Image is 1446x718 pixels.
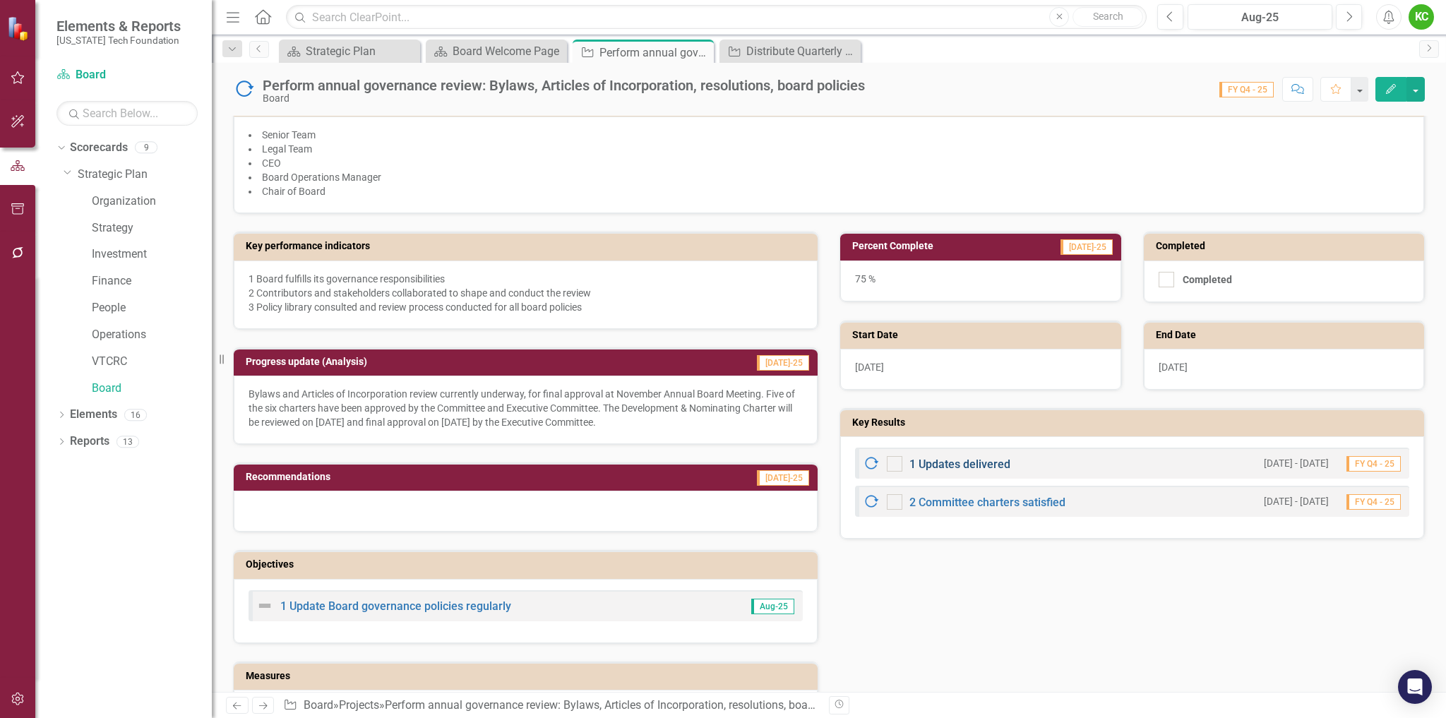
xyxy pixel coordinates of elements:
button: Search [1072,7,1143,27]
h3: Progress update (Analysis) [246,357,638,367]
div: Aug-25 [1193,9,1327,26]
img: In Progress [233,78,256,101]
a: Elements [70,407,117,423]
div: Perform annual governance review: Bylaws, Articles of Incorporation, resolutions, board policies [599,44,710,61]
div: 16 [124,409,147,421]
button: KC [1409,4,1434,30]
button: Aug-25 [1188,4,1332,30]
h3: Percent Complete [852,241,1010,251]
h3: Key performance indicators [246,241,811,251]
div: Board [263,93,865,104]
div: 13 [116,436,139,448]
a: Distribute Quarterly Board Newsletters [723,42,857,60]
div: » » [283,698,818,714]
h3: Start Date [852,330,1114,340]
span: Elements & Reports [56,18,181,35]
a: Strategic Plan [282,42,417,60]
img: ClearPoint Strategy [7,16,32,40]
span: FY Q4 - 25 [1346,456,1401,472]
a: Investment [92,246,212,263]
a: 1 Update Board governance policies regularly [280,599,511,613]
input: Search ClearPoint... [286,5,1147,30]
a: Projects [339,698,379,712]
h3: Measures [246,671,811,681]
span: FY Q4 - 25 [1346,494,1401,510]
div: Strategic Plan [306,42,417,60]
a: VTCRC [92,354,212,370]
a: Organization [92,193,212,210]
span: FY Q4 - 25 [1219,82,1274,97]
img: Not Defined [256,597,273,614]
div: 9 [135,142,157,154]
small: [DATE] - [DATE] [1264,457,1329,470]
span: Search [1093,11,1123,22]
div: Open Intercom Messenger [1398,670,1432,704]
span: [DATE]-25 [757,470,809,486]
div: 75 % [840,261,1121,301]
span: [DATE]-25 [1060,239,1113,255]
small: [US_STATE] Tech Foundation [56,35,181,46]
div: Board Welcome Page [453,42,563,60]
a: Board [56,67,198,83]
span: CEO [262,157,281,169]
div: Perform annual governance review: Bylaws, Articles of Incorporation, resolutions, board policies [385,698,859,712]
a: Finance [92,273,212,289]
a: People [92,300,212,316]
img: In Progress [863,455,880,472]
a: Board [92,381,212,397]
h3: Completed [1156,241,1418,251]
div: Distribute Quarterly Board Newsletters [746,42,857,60]
a: 2 Committee charters satisfied [909,496,1065,509]
small: [DATE] - [DATE] [1264,495,1329,508]
a: Board Welcome Page [429,42,563,60]
span: [DATE]-25 [757,355,809,371]
a: 1 Updates delivered [909,457,1010,471]
a: Board [304,698,333,712]
a: Operations [92,327,212,343]
div: Perform annual governance review: Bylaws, Articles of Incorporation, resolutions, board policies [263,78,865,93]
img: In Progress [863,493,880,510]
h3: End Date [1156,330,1418,340]
h3: Key Results [852,417,1417,428]
p: Bylaws and Articles of Incorporation review currently underway, for final approval at November An... [249,387,803,429]
h3: Recommendations [246,472,592,482]
a: Scorecards [70,140,128,156]
span: Senior Team [262,129,316,140]
span: Legal Team [262,143,312,155]
a: Reports [70,433,109,450]
span: Chair of Board [262,186,325,197]
input: Search Below... [56,101,198,126]
span: [DATE] [1159,361,1188,373]
span: Aug-25 [751,599,794,614]
span: [DATE] [855,361,884,373]
a: Strategy [92,220,212,237]
h3: Objectives [246,559,811,570]
a: Strategic Plan [78,167,212,183]
span: Board Operations Manager [262,172,381,183]
p: 1 Board fulfills its governance responsibilities 2 Contributors and stakeholders collaborated to ... [249,272,803,314]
